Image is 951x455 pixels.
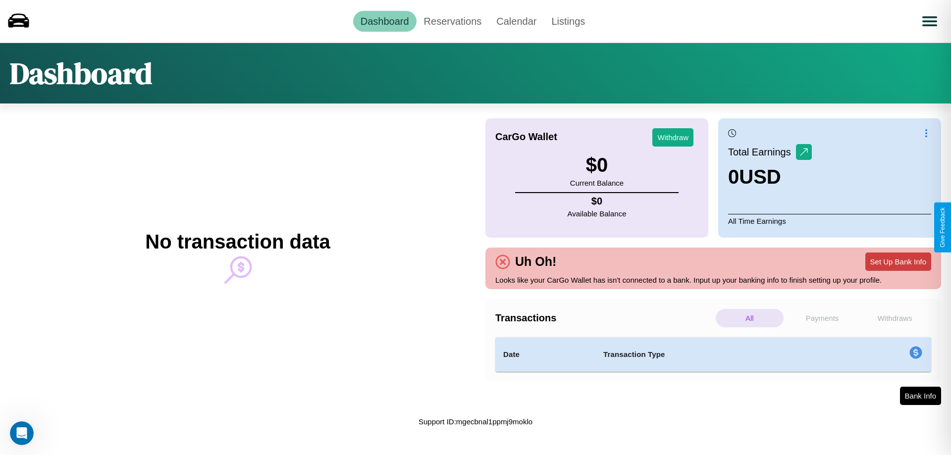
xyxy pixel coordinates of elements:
[603,349,828,360] h4: Transaction Type
[489,11,544,32] a: Calendar
[570,176,624,190] p: Current Balance
[495,273,931,287] p: Looks like your CarGo Wallet has isn't connected to a bank. Input up your banking info to finish ...
[789,309,856,327] p: Payments
[916,7,944,35] button: Open menu
[353,11,417,32] a: Dashboard
[417,11,489,32] a: Reservations
[900,387,941,405] button: Bank Info
[544,11,592,32] a: Listings
[728,143,796,161] p: Total Earnings
[865,253,931,271] button: Set Up Bank Info
[728,166,812,188] h3: 0 USD
[939,207,946,248] div: Give Feedback
[495,131,557,143] h4: CarGo Wallet
[503,349,587,360] h4: Date
[145,231,330,253] h2: No transaction data
[570,154,624,176] h3: $ 0
[568,196,627,207] h4: $ 0
[652,128,693,147] button: Withdraw
[568,207,627,220] p: Available Balance
[728,214,931,228] p: All Time Earnings
[716,309,784,327] p: All
[495,312,713,324] h4: Transactions
[419,415,532,428] p: Support ID: mgecbnal1ppmj9moklo
[861,309,929,327] p: Withdraws
[495,337,931,372] table: simple table
[510,254,561,269] h4: Uh Oh!
[10,53,152,94] h1: Dashboard
[10,421,34,445] iframe: Intercom live chat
